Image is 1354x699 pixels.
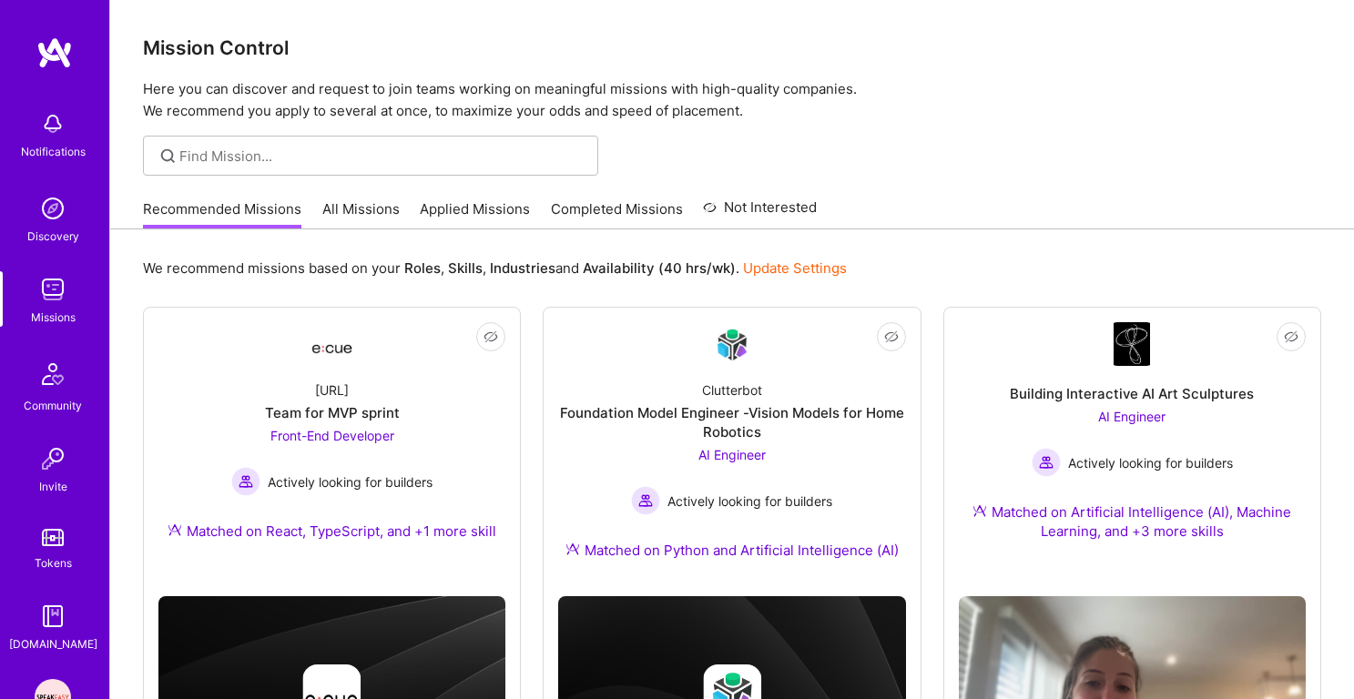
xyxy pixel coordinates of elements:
[35,106,71,142] img: bell
[1032,448,1061,477] img: Actively looking for builders
[143,78,1321,122] p: Here you can discover and request to join teams working on meaningful missions with high-quality ...
[24,396,82,415] div: Community
[158,146,178,167] i: icon SearchGrey
[179,147,585,166] input: Find Mission...
[565,542,580,556] img: Ateam Purple Icon
[551,199,683,229] a: Completed Missions
[490,259,555,277] b: Industries
[31,308,76,327] div: Missions
[268,472,433,491] span: Actively looking for builders
[265,403,400,422] div: Team for MVP sprint
[1068,453,1233,472] span: Actively looking for builders
[1098,409,1166,424] span: AI Engineer
[31,352,75,396] img: Community
[1010,384,1254,403] div: Building Interactive AI Art Sculptures
[972,503,987,518] img: Ateam Purple Icon
[36,36,73,69] img: logo
[1114,322,1150,366] img: Company Logo
[311,328,354,360] img: Company Logo
[143,199,301,229] a: Recommended Missions
[583,259,736,277] b: Availability (40 hrs/wk)
[322,199,400,229] a: All Missions
[9,634,97,653] div: [DOMAIN_NAME]
[143,36,1321,59] h3: Mission Control
[565,541,899,560] div: Matched on Python and Artificial Intelligence (AI)
[39,477,67,496] div: Invite
[315,380,349,400] div: [URL]
[168,522,496,541] div: Matched on React, TypeScript, and +1 more skill
[143,258,847,278] p: We recommend missions based on your , , and .
[35,598,71,634] img: guide book
[1284,329,1298,344] i: icon EyeClosed
[21,142,86,161] div: Notifications
[404,259,441,277] b: Roles
[420,199,530,229] a: Applied Missions
[959,322,1306,582] a: Company LogoBuilding Interactive AI Art SculpturesAI Engineer Actively looking for buildersActive...
[270,428,394,443] span: Front-End Developer
[884,329,899,344] i: icon EyeClosed
[35,271,71,308] img: teamwork
[710,323,754,366] img: Company Logo
[35,553,72,572] div: Tokens
[231,467,260,496] img: Actively looking for builders
[448,259,483,277] b: Skills
[667,491,832,511] span: Actively looking for builders
[158,322,505,562] a: Company Logo[URL]Team for MVP sprintFront-End Developer Actively looking for buildersActively loo...
[35,441,71,477] img: Invite
[959,502,1306,541] div: Matched on Artificial Intelligence (AI), Machine Learning, and +3 more skills
[558,322,905,582] a: Company LogoClutterbotFoundation Model Engineer -Vision Models for Home RoboticsAI Engineer Activ...
[168,522,182,537] img: Ateam Purple Icon
[42,529,64,546] img: tokens
[558,403,905,441] div: Foundation Model Engineer -Vision Models for Home Robotics
[703,197,817,229] a: Not Interested
[631,486,660,515] img: Actively looking for builders
[27,227,79,246] div: Discovery
[698,447,766,462] span: AI Engineer
[484,329,498,344] i: icon EyeClosed
[743,259,847,277] a: Update Settings
[702,380,762,400] div: Clutterbot
[35,190,71,227] img: discovery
